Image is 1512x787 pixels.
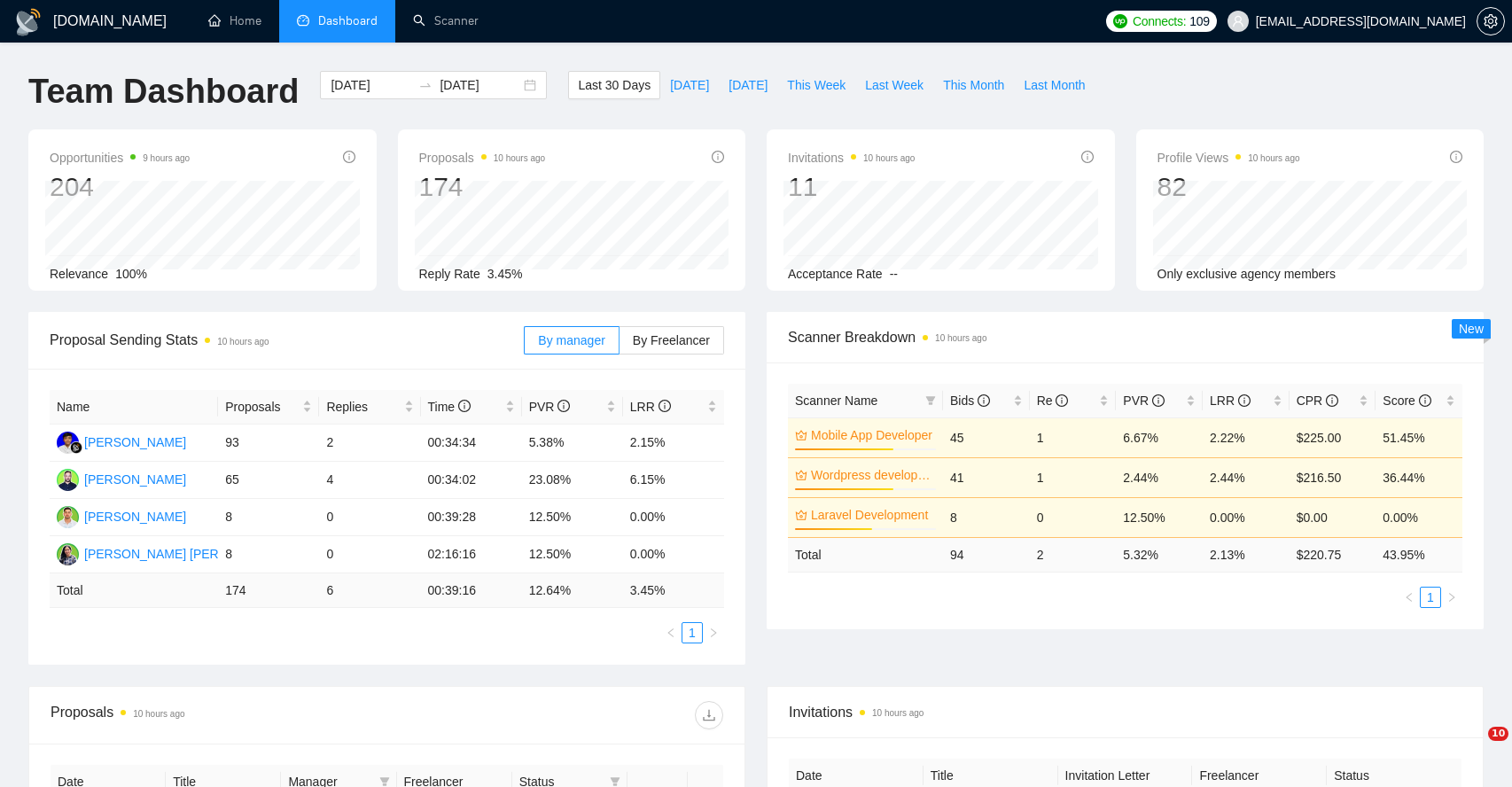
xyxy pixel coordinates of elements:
[326,397,400,417] span: Replies
[1157,170,1300,204] div: 82
[1116,497,1203,537] td: 12.50%
[421,499,522,536] td: 00:39:28
[51,701,387,729] div: Proposals
[529,400,571,414] span: PVR
[297,14,309,27] span: dashboard
[623,536,724,573] td: 0.00%
[943,457,1030,497] td: 41
[1376,457,1462,497] td: 36.44%
[863,153,915,163] time: 10 hours ago
[1189,12,1209,31] span: 109
[1203,497,1290,537] td: 0.00%
[1030,417,1117,457] td: 1
[623,573,724,608] td: 3.45 %
[623,499,724,536] td: 0.00%
[218,390,319,425] th: Proposals
[950,393,990,408] span: Bids
[319,536,420,573] td: 0
[70,441,82,454] img: gigradar-bm.png
[1399,587,1420,608] li: Previous Page
[610,776,620,787] span: filter
[522,499,623,536] td: 12.50%
[1290,417,1376,457] td: $225.00
[1383,393,1430,408] span: Score
[218,462,319,499] td: 65
[682,622,703,643] li: 1
[1056,394,1068,407] span: info-circle
[1014,71,1095,99] button: Last Month
[890,267,898,281] span: --
[696,708,722,722] span: download
[1404,592,1415,603] span: left
[788,170,915,204] div: 11
[795,429,807,441] span: crown
[1116,537,1203,572] td: 5.32 %
[795,469,807,481] span: crown
[1232,15,1244,27] span: user
[494,153,545,163] time: 10 hours ago
[57,509,186,523] a: AC[PERSON_NAME]
[1037,393,1069,408] span: Re
[1477,14,1505,28] a: setting
[1419,394,1431,407] span: info-circle
[421,462,522,499] td: 00:34:02
[379,776,390,787] span: filter
[57,432,79,454] img: FR
[660,71,719,99] button: [DATE]
[943,537,1030,572] td: 94
[1297,393,1338,408] span: CPR
[568,71,660,99] button: Last 30 Days
[50,267,108,281] span: Relevance
[788,537,943,572] td: Total
[421,536,522,573] td: 02:16:16
[1030,497,1117,537] td: 0
[865,75,924,95] span: Last Week
[1024,75,1085,95] span: Last Month
[1376,417,1462,457] td: 51.45%
[50,390,218,425] th: Name
[1203,457,1290,497] td: 2.44%
[1030,537,1117,572] td: 2
[712,151,724,163] span: info-circle
[419,267,480,281] span: Reply Rate
[1441,587,1462,608] button: right
[1133,12,1186,31] span: Connects:
[1459,322,1484,336] span: New
[1290,537,1376,572] td: $ 220.75
[419,147,546,168] span: Proposals
[14,8,43,36] img: logo
[1116,417,1203,457] td: 6.67%
[660,622,682,643] button: left
[788,326,1462,348] span: Scanner Breakdown
[218,536,319,573] td: 8
[208,13,261,28] a: homeHome
[217,337,269,347] time: 10 hours ago
[1477,7,1505,35] button: setting
[695,701,723,729] button: download
[708,627,719,638] span: right
[1248,153,1299,163] time: 10 hours ago
[630,400,671,414] span: LRR
[1238,394,1251,407] span: info-circle
[28,71,299,113] h1: Team Dashboard
[933,71,1014,99] button: This Month
[795,393,877,408] span: Scanner Name
[84,544,292,564] div: [PERSON_NAME] [PERSON_NAME]
[703,622,724,643] button: right
[413,13,479,28] a: searchScanner
[660,622,682,643] li: Previous Page
[57,506,79,528] img: AC
[1452,727,1494,769] iframe: Intercom live chat
[522,425,623,462] td: 5.38%
[811,425,932,445] a: Mobile App Developer
[682,623,702,643] a: 1
[1399,587,1420,608] button: left
[1446,592,1457,603] span: right
[922,387,939,414] span: filter
[1488,727,1508,741] span: 10
[1421,588,1440,607] a: 1
[50,573,218,608] td: Total
[418,78,433,92] span: to
[50,147,190,168] span: Opportunities
[50,170,190,204] div: 204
